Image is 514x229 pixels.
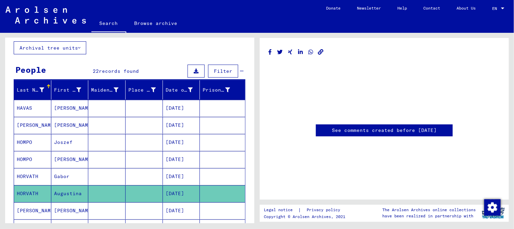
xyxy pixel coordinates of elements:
[208,65,238,78] button: Filter
[51,100,89,117] mat-cell: [PERSON_NAME]
[277,48,284,56] button: Share on Twitter
[264,206,349,214] div: |
[203,86,230,94] div: Prisoner #
[163,117,200,134] mat-cell: [DATE]
[5,6,86,24] img: Arolsen_neg.svg
[264,206,298,214] a: Legal notice
[301,206,349,214] a: Privacy policy
[91,84,127,95] div: Maiden Name
[51,185,89,202] mat-cell: Augustina
[93,68,99,74] span: 22
[14,80,51,99] mat-header-cell: Last Name
[14,151,51,168] mat-cell: HOMPO
[91,86,118,94] div: Maiden Name
[128,84,164,95] div: Place of Birth
[214,68,232,74] span: Filter
[88,80,126,99] mat-header-cell: Maiden Name
[383,207,476,213] p: The Arolsen Archives online collections
[126,15,186,31] a: Browse archive
[51,80,89,99] mat-header-cell: First Name
[54,86,81,94] div: First Name
[17,86,44,94] div: Last Name
[128,86,156,94] div: Place of Birth
[54,84,90,95] div: First Name
[163,185,200,202] mat-cell: [DATE]
[51,151,89,168] mat-cell: [PERSON_NAME]
[200,80,245,99] mat-header-cell: Prisoner #
[267,48,274,56] button: Share on Facebook
[14,202,51,219] mat-cell: [PERSON_NAME]
[163,151,200,168] mat-cell: [DATE]
[51,202,89,219] mat-cell: [PERSON_NAME]
[91,15,126,33] a: Search
[297,48,304,56] button: Share on LinkedIn
[383,213,476,219] p: have been realized in partnership with
[14,168,51,185] mat-cell: HORVATH
[332,127,437,134] a: See comments created before [DATE]
[163,168,200,185] mat-cell: [DATE]
[51,117,89,134] mat-cell: [PERSON_NAME]
[14,134,51,151] mat-cell: HOMPO
[99,68,139,74] span: records found
[14,117,51,134] mat-cell: [PERSON_NAME]
[17,84,53,95] div: Last Name
[163,100,200,117] mat-cell: [DATE]
[492,6,500,11] span: EN
[166,84,202,95] div: Date of Birth
[307,48,314,56] button: Share on WhatsApp
[264,214,349,220] p: Copyright © Arolsen Archives, 2021
[480,204,506,221] img: yv_logo.png
[163,134,200,151] mat-cell: [DATE]
[14,185,51,202] mat-cell: HORVATH
[484,199,501,216] img: Change consent
[14,100,51,117] mat-cell: HAVAS
[163,202,200,219] mat-cell: [DATE]
[15,64,46,76] div: People
[51,168,89,185] mat-cell: Gabor
[203,84,239,95] div: Prisoner #
[166,86,193,94] div: Date of Birth
[126,80,163,99] mat-header-cell: Place of Birth
[51,134,89,151] mat-cell: Joszef
[14,41,86,54] button: Archival tree units
[287,48,294,56] button: Share on Xing
[163,80,200,99] mat-header-cell: Date of Birth
[317,48,324,56] button: Copy link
